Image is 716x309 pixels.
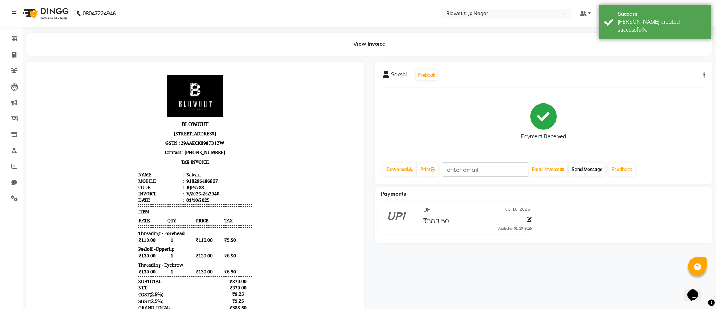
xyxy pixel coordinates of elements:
a: Print [417,163,438,176]
div: Added on 01-10-2025 [498,226,532,231]
div: Payable [104,242,121,248]
p: [STREET_ADDRESS] [104,60,218,69]
p: GSTN : 29AAKCK8987B1ZW [104,69,218,79]
span: 2.5% [117,222,128,229]
div: Date [104,128,150,134]
div: Paid [104,248,114,254]
span: 1 [133,183,161,190]
span: 1 [133,167,161,174]
div: Code [104,115,150,121]
span: ₹110.00 [104,167,132,174]
div: ₹388.50 [190,242,218,248]
span: TAX [190,148,218,155]
span: Peeloff -Upperlip [104,177,141,183]
div: ( ) [104,229,130,235]
span: 1 [133,199,161,206]
div: Success [618,10,706,18]
input: enter email [442,162,528,177]
div: ₹388.50 [190,235,218,242]
p: Contact : [PHONE_NUMBER] [104,79,218,88]
h3: TAX INVOICE [104,88,218,97]
span: CGST [104,222,116,229]
span: ₹6.50 [190,199,218,206]
span: ₹388.50 [423,217,449,227]
div: ₹370.00 [190,215,218,222]
a: Download [383,163,416,176]
span: ITEM [104,139,115,145]
span: 2.5% [117,229,128,235]
span: UPI [423,206,432,214]
span: : [149,109,150,115]
span: Threading - Eyebrow [104,192,149,199]
div: 918296486867 [151,109,184,115]
div: ₹388.50 [190,248,218,254]
button: Send Message [569,163,605,176]
div: Invoice [104,121,150,128]
button: Email Invoice [529,163,567,176]
div: ₹370.00 [190,209,218,215]
span: Payments [381,191,406,197]
div: Mobile [104,109,150,115]
span: ₹130.00 [104,183,132,190]
span: ₹130.00 [162,199,189,206]
div: Sakshi [151,102,167,109]
span: Threading - Forehead [104,161,151,167]
div: ₹9.25 [190,222,218,228]
iframe: chat widget [684,279,708,301]
div: V/2025-26/2940 [151,121,186,128]
span: : [149,115,150,121]
span: ₹6.50 [190,183,218,190]
b: 08047224946 [83,3,116,24]
div: BJP5788 [151,115,170,121]
div: ( ) [104,222,130,229]
span: : [149,128,150,134]
img: logo [19,3,71,24]
span: Sakshi [391,71,407,81]
span: RATE [104,148,132,155]
div: Name [104,102,150,109]
p: WRITE US ON YOUR EXPERIENCE - [EMAIL_ADDRESS][DOMAIN_NAME] [104,261,218,274]
a: Feedback [609,163,635,176]
span: 01-10-2025 [505,206,530,214]
span: ₹110.00 [162,167,189,174]
span: QTY [133,148,161,155]
div: GRAND TOTAL [104,235,136,242]
div: 01/10/2025 [151,128,176,134]
span: PRICE [162,148,189,155]
div: Bill created successfully. [618,18,706,34]
span: ₹5.50 [190,167,218,174]
div: SUBTOTAL [104,209,127,215]
div: Payment Received [521,133,566,141]
h3: BLOWOUT [104,50,218,60]
span: SGST [104,229,116,235]
span: : [149,102,150,109]
div: ₹9.25 [190,229,218,235]
div: View Invoice [26,33,712,56]
span: ₹130.00 [162,183,189,190]
img: file_1716962921363.png [133,6,189,48]
span: ₹130.00 [104,199,132,206]
span: : [149,121,150,128]
div: NET [104,215,113,222]
button: Prebook [416,70,437,80]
